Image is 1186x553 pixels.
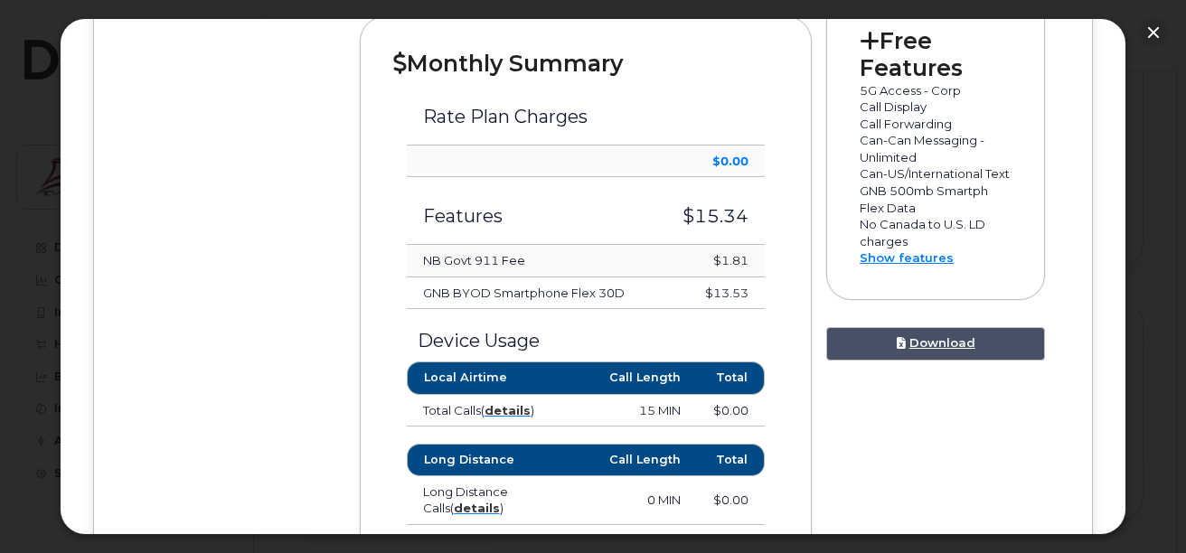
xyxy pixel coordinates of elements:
span: ( ) [481,403,534,417]
th: Call Length [553,361,697,394]
th: Total [697,361,765,394]
td: $0.00 [697,395,765,427]
th: Local Airtime [407,361,553,394]
a: details [485,403,531,417]
th: Call Length [553,444,697,476]
td: 15 MIN [553,395,697,427]
th: Long Distance [407,444,553,476]
td: Total Calls [407,395,553,427]
th: Total [697,444,765,476]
